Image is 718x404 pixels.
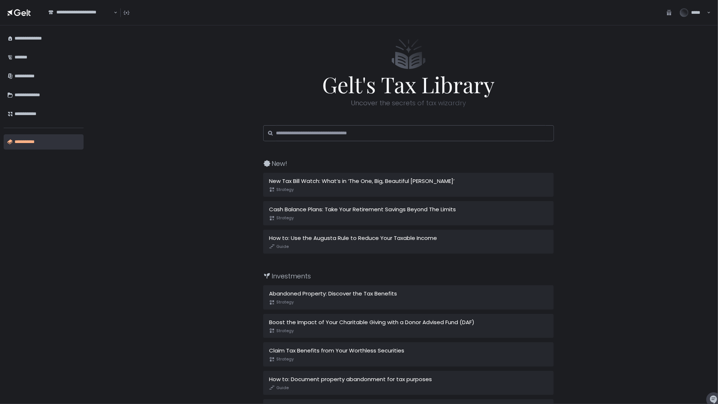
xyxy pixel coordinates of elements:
[269,187,294,192] span: Strategy
[269,205,547,214] div: Cash Balance Plans: Take Your Retirement Savings Beyond The Limits
[269,347,547,355] div: Claim Tax Benefits from Your Worthless Securities
[269,234,547,242] div: How to: Use the Augusta Rule to Reduce Your Taxable Income
[269,244,289,249] span: Guide
[269,375,547,384] div: How to: Document property abandonment for tax purposes
[269,385,289,391] span: Guide
[269,356,294,362] span: Strategy
[269,299,294,305] span: Strategy
[269,328,294,334] span: Strategy
[269,318,547,327] div: Boost the Impact of Your Charitable Giving with a Donor Advised Fund (DAF)
[44,5,117,20] div: Search for option
[351,98,466,108] span: Uncover the secrets of tax wizardry
[240,73,577,95] span: Gelt's Tax Library
[269,290,547,298] div: Abandoned Property: Discover the Tax Benefits
[263,271,577,281] div: Investments
[269,215,294,221] span: Strategy
[269,177,547,185] div: New Tax Bill Watch: What’s in ‘The One, Big, Beautiful [PERSON_NAME]’
[48,16,113,23] input: Search for option
[263,159,577,168] div: New!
